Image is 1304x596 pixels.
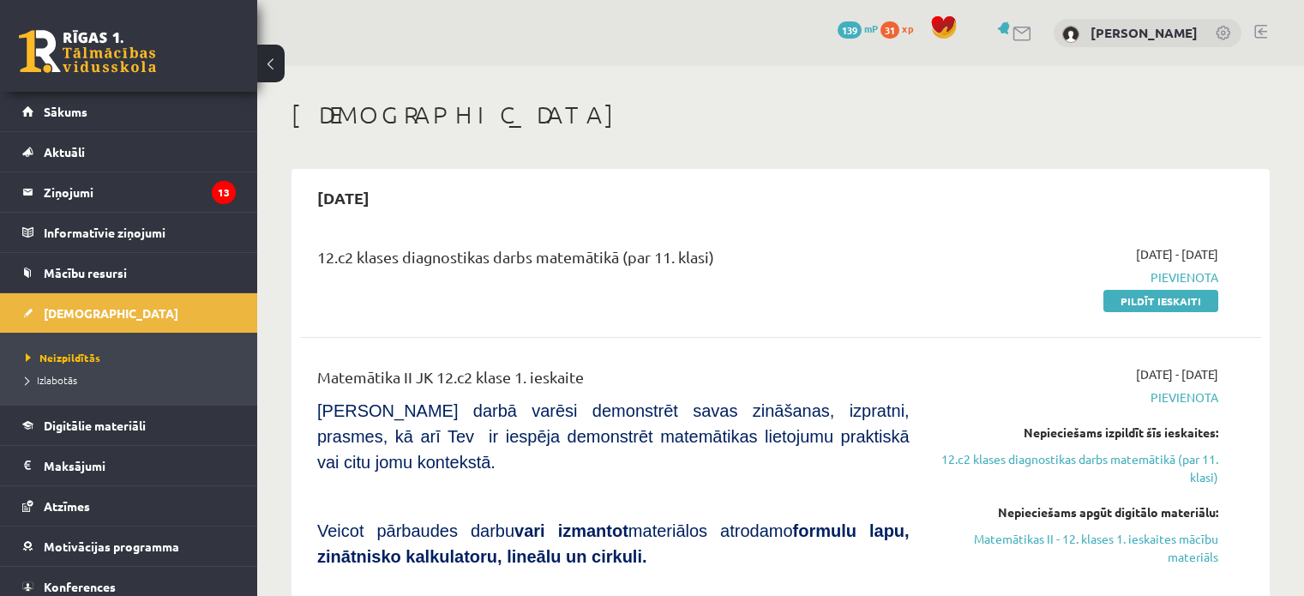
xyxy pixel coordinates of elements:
[317,521,910,566] b: formulu lapu, zinātnisko kalkulatoru, lineālu un cirkuli.
[44,265,127,280] span: Mācību resursi
[935,450,1218,486] a: 12.c2 klases diagnostikas darbs matemātikā (par 11. klasi)
[1136,245,1218,263] span: [DATE] - [DATE]
[935,530,1218,566] a: Matemātikas II - 12. klases 1. ieskaites mācību materiāls
[212,181,236,204] i: 13
[22,527,236,566] a: Motivācijas programma
[1091,24,1198,41] a: [PERSON_NAME]
[26,373,77,387] span: Izlabotās
[26,350,240,365] a: Neizpildītās
[317,521,910,566] span: Veicot pārbaudes darbu materiālos atrodamo
[838,21,862,39] span: 139
[44,144,85,160] span: Aktuāli
[22,172,236,212] a: Ziņojumi13
[317,245,910,277] div: 12.c2 klases diagnostikas darbs matemātikā (par 11. klasi)
[22,253,236,292] a: Mācību resursi
[317,365,910,397] div: Matemātika II JK 12.c2 klase 1. ieskaite
[902,21,913,35] span: xp
[44,418,146,433] span: Digitālie materiāli
[880,21,899,39] span: 31
[864,21,878,35] span: mP
[44,446,236,485] legend: Maksājumi
[22,132,236,172] a: Aktuāli
[22,293,236,333] a: [DEMOGRAPHIC_DATA]
[935,503,1218,521] div: Nepieciešams apgūt digitālo materiālu:
[22,406,236,445] a: Digitālie materiāli
[1103,290,1218,312] a: Pildīt ieskaiti
[838,21,878,35] a: 139 mP
[26,372,240,388] a: Izlabotās
[935,424,1218,442] div: Nepieciešams izpildīt šīs ieskaites:
[22,486,236,526] a: Atzīmes
[317,401,910,472] span: [PERSON_NAME] darbā varēsi demonstrēt savas zināšanas, izpratni, prasmes, kā arī Tev ir iespēja d...
[935,388,1218,406] span: Pievienota
[44,579,116,594] span: Konferences
[44,539,179,554] span: Motivācijas programma
[291,100,1270,129] h1: [DEMOGRAPHIC_DATA]
[300,178,387,218] h2: [DATE]
[1136,365,1218,383] span: [DATE] - [DATE]
[26,351,100,364] span: Neizpildītās
[514,521,628,540] b: vari izmantot
[22,92,236,131] a: Sākums
[1062,26,1079,43] img: Elizabete Miķēna
[44,498,90,514] span: Atzīmes
[880,21,922,35] a: 31 xp
[19,30,156,73] a: Rīgas 1. Tālmācības vidusskola
[22,213,236,252] a: Informatīvie ziņojumi
[22,446,236,485] a: Maksājumi
[44,213,236,252] legend: Informatīvie ziņojumi
[44,305,178,321] span: [DEMOGRAPHIC_DATA]
[44,172,236,212] legend: Ziņojumi
[44,104,87,119] span: Sākums
[935,268,1218,286] span: Pievienota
